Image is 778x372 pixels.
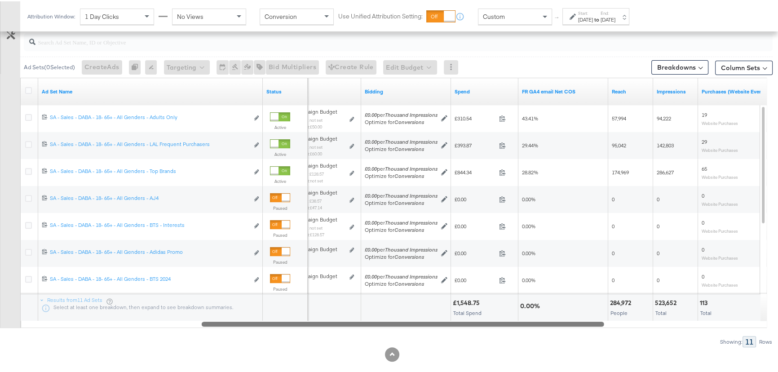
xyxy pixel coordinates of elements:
span: 0 [702,245,704,252]
em: Conversions [394,279,424,286]
span: 142,803 [657,141,674,147]
button: Column Sets [715,59,773,74]
strong: to [593,15,601,22]
span: per [365,272,438,279]
span: 286,627 [657,168,674,174]
sub: Website Purchases [702,146,738,151]
em: Conversions [394,171,424,178]
span: 94,222 [657,114,671,120]
em: £0.00 [365,164,377,171]
span: Custom [483,11,505,19]
em: Thousand Impressions [385,218,438,225]
a: FR GA4 Net COS [522,87,605,94]
span: 0 [702,191,704,198]
span: Total [655,308,667,315]
div: Optimize for [365,252,438,259]
em: Conversions [394,252,424,259]
a: The number of people your ad was served to. [612,87,650,94]
em: Thousand Impressions [385,137,438,144]
div: Optimize for [365,225,438,232]
sub: Website Purchases [702,281,738,286]
div: SA - Sales - DABA - 18- 65+ - All Genders - Top Brands [50,166,249,173]
em: £0.00 [365,137,377,144]
span: 0 [702,272,704,279]
em: £0.00 [365,110,377,117]
label: Paused [270,285,290,291]
span: per [365,191,438,198]
span: 28.82% [522,168,538,174]
em: Thousand Impressions [385,245,438,252]
div: Showing: [720,337,743,344]
a: SA - Sales - DABA - 18- 65+ - All Genders - BTS 2024 [50,274,249,283]
span: 0 [612,248,614,255]
label: Start: [578,9,593,15]
span: £0.00 [455,221,495,228]
label: Active [270,150,290,156]
sub: Website Purchases [702,227,738,232]
span: 1 Day Clicks [85,11,119,19]
em: Thousand Impressions [385,272,438,279]
div: SA - Sales - DABA - 18- 65+ - All Genders - LAL Frequent Purchasers [50,139,249,146]
em: Conversions [394,117,424,124]
em: Conversions [394,144,424,151]
span: 65 [702,164,707,171]
label: Active [270,177,290,183]
div: SA - Sales - DABA - 18- 65+ - All Genders - Adidas Promo [50,247,249,254]
span: Conversion [265,11,297,19]
a: The total amount spent to date. [455,87,515,94]
a: Shows the current budget of Ad Set. [275,87,358,94]
sub: Website Purchases [702,119,738,124]
div: Using Campaign Budget [278,271,347,279]
span: 0 [657,275,659,282]
span: 0.00% [522,195,535,201]
span: 95,042 [612,141,626,147]
span: £844.34 [455,168,495,174]
span: £0.00 [455,248,495,255]
sub: Website Purchases [702,200,738,205]
span: 0 [657,195,659,201]
span: 0 [702,218,704,225]
a: SA - Sales - DABA - 18- 65+ - All Genders - Top Brands [50,166,249,176]
label: Use Unified Attribution Setting: [338,11,423,19]
span: 43.41% [522,114,538,120]
span: per [365,164,438,171]
a: Shows your bid and optimisation settings for this Ad Set. [365,87,447,94]
span: No Views [177,11,203,19]
div: Ad Sets ( 0 Selected) [24,62,75,70]
label: Paused [270,258,290,264]
span: People [610,308,628,315]
em: £0.00 [365,245,377,252]
div: Optimize for [365,117,438,124]
span: per [365,245,438,252]
div: Optimize for [365,198,438,205]
label: End: [601,9,615,15]
em: Conversions [394,225,424,232]
div: Attribution Window: [27,12,75,18]
span: Total Spend [453,308,482,315]
span: 0.00% [522,275,535,282]
em: Thousand Impressions [385,110,438,117]
span: 174,969 [612,168,629,174]
span: per [365,137,438,144]
em: £0.00 [365,191,377,198]
div: SA - Sales - DABA - 18- 65+ - All Genders - BTS - Interests [50,220,249,227]
div: Optimize for [365,171,438,178]
div: 11 [743,335,756,346]
span: ↑ [553,15,561,18]
span: Total [700,308,712,315]
a: Your Ad Set name. [42,87,259,94]
div: [DATE] [578,15,593,22]
a: SA - Sales - DABA - 18- 65+ - All Genders - AJ4 [50,193,249,203]
span: £0.00 [455,195,495,201]
span: £0.00 [455,275,495,282]
span: £393.87 [455,141,495,147]
div: 523,652 [655,297,679,306]
span: 29 [702,137,707,144]
span: 29.44% [522,141,538,147]
input: Search Ad Set Name, ID or Objective [35,28,705,46]
span: 0 [612,275,614,282]
div: [DATE] [601,15,615,22]
a: Shows the current state of your Ad Set. [266,87,304,94]
div: 284,972 [610,297,634,306]
div: 0.00% [520,301,543,309]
